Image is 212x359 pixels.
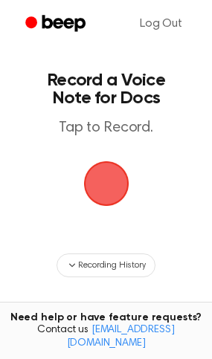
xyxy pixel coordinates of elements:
span: Contact us [9,324,203,350]
span: Recording History [78,259,145,272]
a: Beep [15,10,99,39]
a: Log Out [125,6,197,42]
h1: Record a Voice Note for Docs [27,71,185,107]
button: Recording History [57,253,155,277]
a: [EMAIL_ADDRESS][DOMAIN_NAME] [67,325,175,349]
p: Tap to Record. [27,119,185,138]
img: Beep Logo [84,161,129,206]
